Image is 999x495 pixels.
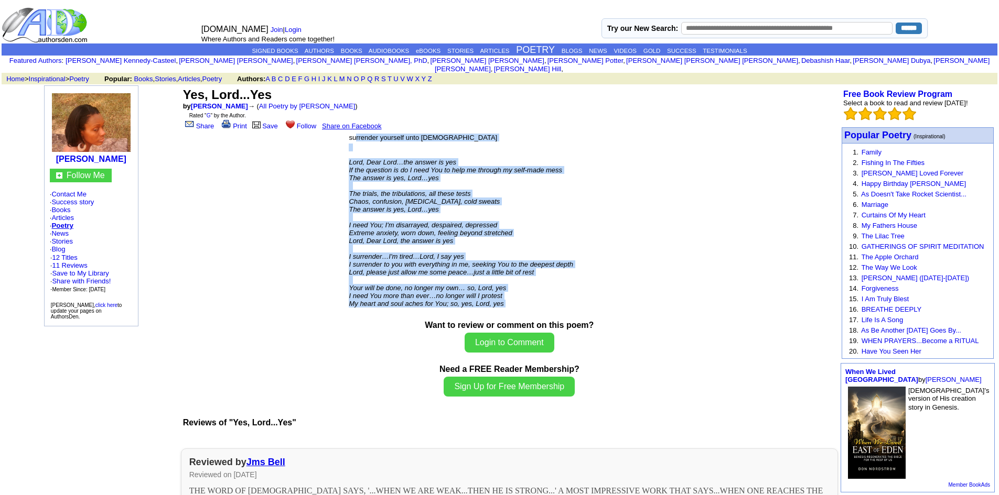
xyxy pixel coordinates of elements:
[862,347,921,355] a: Have You Seen Her
[183,122,214,130] a: Share
[853,57,930,64] a: [PERSON_NAME] Dubya
[349,300,503,307] i: My heart and soul aches for You; so, yes, Lord, yes
[862,201,888,208] a: Marriage
[259,102,356,110] a: All Poetry by [PERSON_NAME]
[416,48,441,54] a: eBOOKS
[155,75,176,83] a: Stories
[67,171,105,180] a: Follow Me
[248,102,358,110] font: → ( )
[849,243,858,250] font: 10.
[349,229,512,237] i: Extreme anxiety, worn down, feeling beyond stretched
[800,58,801,64] font: i
[349,284,506,292] i: Your will be done, no longer my own… so, Lord, yes
[643,48,661,54] a: GOLD
[298,75,302,83] a: F
[858,107,872,120] img: bigemptystars.png
[862,337,979,345] a: WHEN PRAYERS...Become a RITUAL
[66,57,990,73] font: , , , , , , , , , ,
[134,75,153,83] a: Books
[339,75,345,83] a: M
[546,58,547,64] font: i
[104,75,442,83] font: , , ,
[444,382,575,391] a: Sign Up for Free Membership
[862,243,984,250] a: GATHERINGS OF SPIRIT MEDITATION
[292,75,296,83] a: E
[252,48,298,54] a: SIGNED BOOKS
[844,131,911,140] a: Popular Poetry
[322,75,326,83] a: J
[562,48,583,54] a: BLOGS
[607,24,678,32] label: Try our New Search:
[271,26,283,34] a: Join
[862,222,917,229] a: My Fathers House
[888,107,901,120] img: bigemptystars.png
[393,75,398,83] a: U
[849,337,858,345] font: 19.
[207,113,211,118] a: G
[703,48,747,54] a: TESTIMONIALS
[304,75,309,83] a: G
[265,75,270,83] a: A
[334,75,337,83] a: L
[51,302,122,320] font: [PERSON_NAME], to update your pages on AuthorsDen.
[353,75,359,83] a: O
[201,25,268,34] font: [DOMAIN_NAME]
[873,107,887,120] img: bigemptystars.png
[222,120,231,128] img: print.gif
[237,75,265,83] b: Authors:
[220,122,247,130] a: Print
[626,57,798,64] a: [PERSON_NAME] [PERSON_NAME] [PERSON_NAME]
[349,292,502,300] i: I need You more than ever…no longer will I protest
[425,321,594,329] b: Want to review or comment on this poem?
[862,159,925,167] a: Fishing In The Fifties
[381,75,386,83] a: S
[849,295,858,303] font: 15.
[844,107,857,120] img: bigemptystars.png
[305,48,334,54] a: AUTHORS
[9,57,62,64] a: Featured Authors
[296,57,427,64] a: [PERSON_NAME] [PERSON_NAME], PhD
[422,75,426,83] a: Y
[429,58,430,64] font: i
[862,180,966,188] a: Happy Birthday [PERSON_NAME]
[547,57,624,64] a: [PERSON_NAME] Potter
[318,75,320,83] a: I
[849,316,858,324] font: 17.
[862,305,921,313] a: BREATHE DEEPLY
[843,90,952,98] a: Free Book Review Program
[492,67,493,72] font: i
[908,387,989,411] font: [DEMOGRAPHIC_DATA]'s version of His creation story in Genesis.
[914,134,946,139] font: (Inspirational)
[435,57,990,73] a: [PERSON_NAME] [PERSON_NAME]
[932,58,933,64] font: i
[400,75,405,83] a: V
[347,75,351,83] a: N
[191,102,248,110] a: [PERSON_NAME]
[849,326,858,334] font: 18.
[428,75,432,83] a: Z
[69,75,89,83] a: Poetry
[52,287,105,292] font: Member Since: [DATE]
[295,58,296,64] font: i
[861,232,904,240] a: The Lilac Tree
[50,269,111,293] font: · · ·
[844,130,911,140] font: Popular Poetry
[853,232,858,240] font: 9.
[862,211,926,219] a: Curtains Of My Heart
[848,387,906,479] img: 80431.jpg
[9,57,63,64] font: :
[407,75,413,83] a: W
[349,260,573,268] i: I surrender to you with everything in me, seeking You to the deepest depth
[862,274,969,282] a: [PERSON_NAME] ([DATE]-[DATE])
[852,58,853,64] font: i
[272,75,276,83] a: B
[56,172,62,179] img: gc.jpg
[56,155,126,163] b: [PERSON_NAME]
[349,205,438,213] i: The answer is yes, Lord…yes
[202,75,222,83] a: Poetry
[349,158,456,166] i: Lord, Dear Lord…the answer is yes
[853,159,858,167] font: 2.
[614,48,636,54] a: VIDEOS
[6,75,25,83] a: Home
